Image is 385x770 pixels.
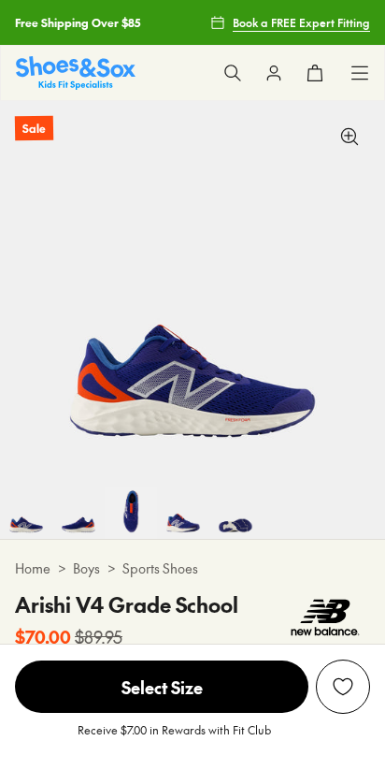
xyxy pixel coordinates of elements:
[15,660,308,714] button: Select Size
[157,487,209,539] img: 7-498846_1
[73,559,100,578] a: Boys
[122,559,198,578] a: Sports Shoes
[78,721,271,755] p: Receive $7.00 in Rewards with Fit Club
[15,624,71,649] b: $70.00
[209,487,262,539] img: 8-498847_1
[15,661,308,713] span: Select Size
[15,116,53,141] p: Sale
[75,624,122,649] s: $89.95
[52,487,105,539] img: 5-498844_1
[316,660,370,714] button: Add to Wishlist
[233,14,370,31] span: Book a FREE Expert Fitting
[15,589,238,620] h4: Arishi V4 Grade School
[16,56,135,89] a: Shoes & Sox
[15,559,50,578] a: Home
[16,56,135,89] img: SNS_Logo_Responsive.svg
[210,6,370,39] a: Book a FREE Expert Fitting
[280,589,370,646] img: Vendor logo
[105,487,157,539] img: 6-498845_1
[15,559,370,578] div: > >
